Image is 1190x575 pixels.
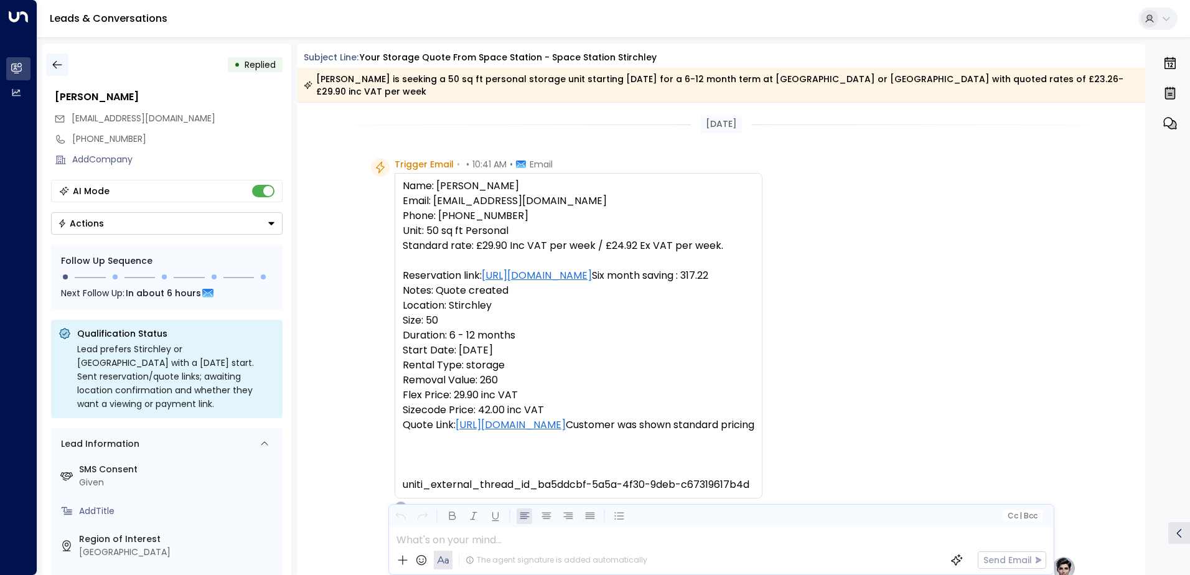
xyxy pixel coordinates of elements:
[51,212,283,235] div: Button group with a nested menu
[234,54,240,76] div: •
[72,133,283,146] div: [PHONE_NUMBER]
[79,476,278,489] div: Given
[701,115,742,133] div: [DATE]
[530,158,553,171] span: Email
[50,11,167,26] a: Leads & Conversations
[79,546,278,559] div: [GEOGRAPHIC_DATA]
[472,158,507,171] span: 10:41 AM
[72,112,215,125] span: lucaamatoita@gmail.com
[245,58,276,71] span: Replied
[457,158,460,171] span: •
[58,218,104,229] div: Actions
[72,112,215,124] span: [EMAIL_ADDRESS][DOMAIN_NAME]
[61,255,273,268] div: Follow Up Sequence
[466,158,469,171] span: •
[77,342,275,411] div: Lead prefers Stirchley or [GEOGRAPHIC_DATA] with a [DATE] start. Sent reservation/quote links; aw...
[79,463,278,476] label: SMS Consent
[61,286,273,300] div: Next Follow Up:
[51,212,283,235] button: Actions
[304,51,358,63] span: Subject Line:
[126,286,201,300] span: In about 6 hours
[77,327,275,340] p: Qualification Status
[395,158,454,171] span: Trigger Email
[304,73,1138,98] div: [PERSON_NAME] is seeking a 50 sq ft personal storage unit starting [DATE] for a 6-12 month term a...
[415,508,430,524] button: Redo
[72,153,283,166] div: AddCompany
[57,437,139,451] div: Lead Information
[510,158,513,171] span: •
[1002,510,1042,522] button: Cc|Bcc
[466,554,647,566] div: The agent signature is added automatically
[403,179,754,492] pre: Name: [PERSON_NAME] Email: [EMAIL_ADDRESS][DOMAIN_NAME] Phone: [PHONE_NUMBER] Unit: 50 sq ft Pers...
[79,533,278,546] label: Region of Interest
[482,268,592,283] a: [URL][DOMAIN_NAME]
[1007,512,1037,520] span: Cc Bcc
[1019,512,1022,520] span: |
[395,501,407,513] div: O
[79,505,278,518] div: AddTitle
[393,508,408,524] button: Undo
[456,418,566,432] a: [URL][DOMAIN_NAME]
[55,90,283,105] div: [PERSON_NAME]
[360,51,657,64] div: Your storage quote from Space Station - Space Station Stirchley
[73,185,110,197] div: AI Mode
